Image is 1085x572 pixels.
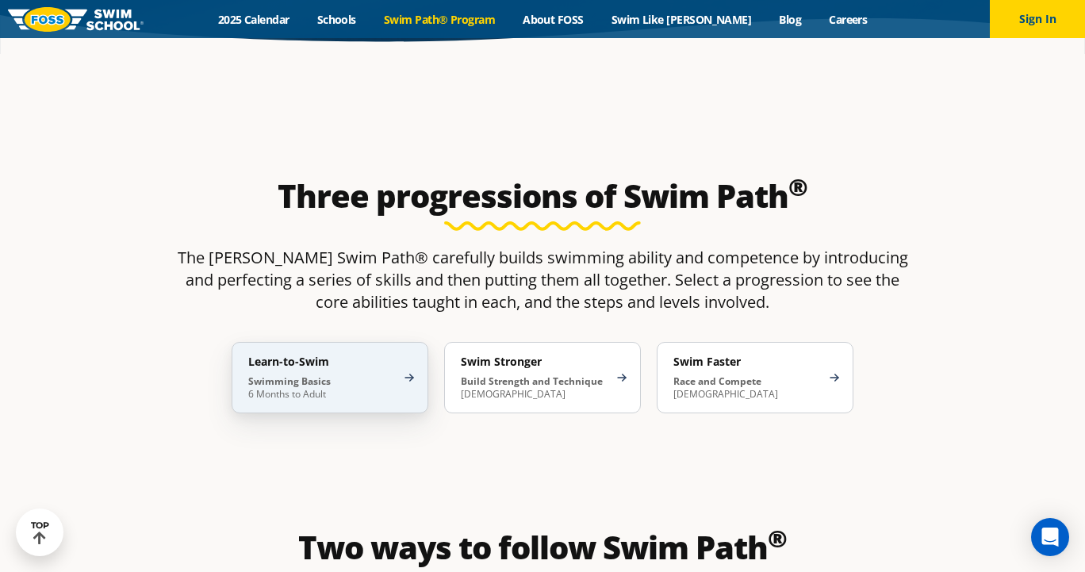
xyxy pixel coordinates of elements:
img: FOSS Swim School Logo [8,7,144,32]
p: The [PERSON_NAME] Swim Path® carefully builds swimming ability and competence by introducing and ... [168,247,917,313]
a: Careers [815,12,881,27]
h2: Three progressions of Swim Path [168,177,917,215]
a: Blog [765,12,815,27]
p: [DEMOGRAPHIC_DATA] [673,375,821,401]
h4: Learn-to-Swim [248,355,396,369]
p: [DEMOGRAPHIC_DATA] [461,375,608,401]
h4: Swim Faster [673,355,821,369]
sup: ® [788,171,807,203]
a: Swim Like [PERSON_NAME] [597,12,765,27]
a: Swim Path® Program [370,12,508,27]
a: Schools [303,12,370,27]
strong: Race and Compete [673,374,761,388]
strong: Build Strength and Technique [461,374,603,388]
a: About FOSS [509,12,598,27]
a: 2025 Calendar [204,12,303,27]
sup: ® [768,522,787,555]
h4: Swim Stronger [461,355,608,369]
h2: Two ways to follow Swim Path [168,528,917,566]
div: TOP [31,520,49,545]
strong: Swimming Basics [248,374,331,388]
p: 6 Months to Adult [248,375,396,401]
div: Open Intercom Messenger [1031,518,1069,556]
